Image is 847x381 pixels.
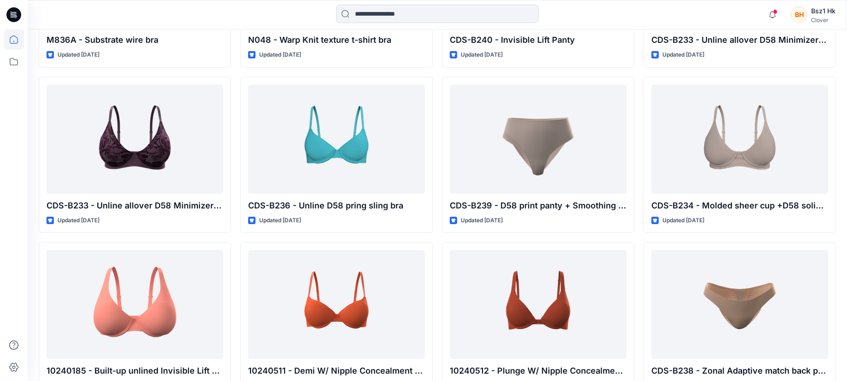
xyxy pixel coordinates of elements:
[248,34,425,46] p: N048 - Warp Knit texture t-shirt bra
[58,216,99,225] p: Updated [DATE]
[248,85,425,194] a: CDS-B236 - Unline D58 pring sling bra
[259,50,301,60] p: Updated [DATE]
[248,250,425,359] a: 10240511 - Demi W/ Nipple Concealment Hideaway Original
[46,85,223,194] a: CDS-B233 - Unline allover D58 Minimizer - 36DD
[248,364,425,377] p: 10240511 - Demi W/ Nipple Concealment Hideaway Original
[450,364,627,377] p: 10240512 - Plunge W/ Nipple Concealment Hideaway Original
[811,17,835,23] div: Clover
[651,364,828,377] p: CDS-B238 - Zonal Adaptive match back panty
[811,6,835,17] div: Bsz1 Hk
[461,216,503,225] p: Updated [DATE]
[450,34,627,46] p: CDS-B240 - Invisible Lift Panty
[651,199,828,212] p: CDS-B234 - Molded sheer cup +D58 solid print bra 36DD
[450,199,627,212] p: CDS-B239 - D58 print panty + Smoothing Sheer
[662,50,704,60] p: Updated [DATE]
[46,364,223,377] p: 10240185 - Built-up unlined Invisible Lift Bra 36DD
[450,250,627,359] a: 10240512 - Plunge W/ Nipple Concealment Hideaway Original
[791,6,807,23] div: BH
[46,199,223,212] p: CDS-B233 - Unline allover D58 Minimizer - 36DD
[248,199,425,212] p: CDS-B236 - Unline D58 pring sling bra
[46,34,223,46] p: M836A - Substrate wire bra
[58,50,99,60] p: Updated [DATE]
[651,250,828,359] a: CDS-B238 - Zonal Adaptive match back panty
[662,216,704,225] p: Updated [DATE]
[259,216,301,225] p: Updated [DATE]
[46,250,223,359] a: 10240185 - Built-up unlined Invisible Lift Bra 36DD
[461,50,503,60] p: Updated [DATE]
[450,85,627,194] a: CDS-B239 - D58 print panty + Smoothing Sheer
[651,85,828,194] a: CDS-B234 - Molded sheer cup +D58 solid print bra 36DD
[651,34,828,46] p: CDS-B233 - Unline allover D58 Minimizer 34B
